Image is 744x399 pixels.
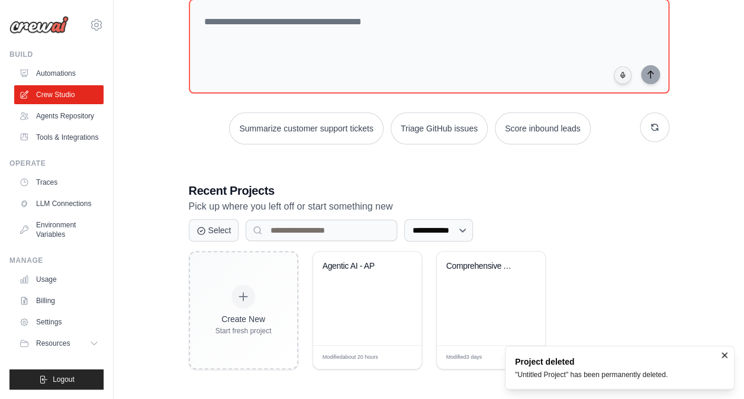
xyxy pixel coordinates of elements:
[393,353,403,362] span: Edit
[189,182,669,199] h3: Recent Projects
[14,128,104,147] a: Tools & Integrations
[14,270,104,289] a: Usage
[189,199,669,214] p: Pick up where you left off or start something new
[9,369,104,390] button: Logout
[14,215,104,244] a: Environment Variables
[189,219,239,242] button: Select
[14,291,104,310] a: Billing
[446,353,482,362] span: Modified 3 days
[53,375,75,384] span: Logout
[14,313,104,332] a: Settings
[9,256,104,265] div: Manage
[36,339,70,348] span: Resources
[323,353,378,362] span: Modified about 20 hours
[215,326,272,336] div: Start fresh project
[14,107,104,126] a: Agents Repository
[446,261,518,272] div: Comprehensive AP Automation Pipeline
[14,334,104,353] button: Resources
[9,159,104,168] div: Operate
[614,66,632,84] button: Click to speak your automation idea
[9,50,104,59] div: Build
[9,16,69,34] img: Logo
[14,194,104,213] a: LLM Connections
[14,85,104,104] a: Crew Studio
[495,112,591,144] button: Score inbound leads
[229,112,383,144] button: Summarize customer support tickets
[14,64,104,83] a: Automations
[515,356,668,368] div: Project deleted
[323,261,394,272] div: Agentic AI - AP
[14,173,104,192] a: Traces
[215,313,272,325] div: Create New
[640,112,669,142] button: Get new suggestions
[515,370,668,379] div: "Untitled Project" has been permanently deleted.
[391,112,488,144] button: Triage GitHub issues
